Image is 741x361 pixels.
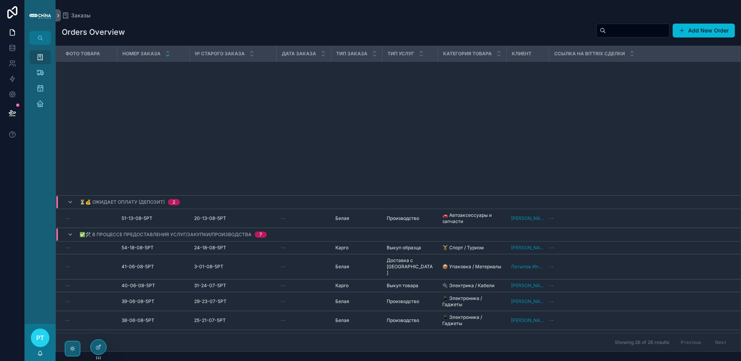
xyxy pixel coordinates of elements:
[259,232,262,238] div: 7
[65,245,70,251] span: --
[65,298,112,305] a: --
[554,51,625,57] span: Ссылка На Bittrix Сделки
[65,264,112,270] a: --
[281,245,286,251] span: --
[62,27,125,37] h1: Orders Overview
[65,245,112,251] a: --
[549,317,554,324] span: --
[442,283,494,289] span: 🔌 Электрика / Кабели
[387,298,433,305] a: Производство
[549,317,731,324] a: --
[549,215,731,221] a: --
[335,317,349,324] span: Белая
[335,245,377,251] a: Карго
[511,283,544,289] a: [PERSON_NAME]
[511,245,544,251] a: [PERSON_NAME]
[442,245,502,251] a: 🏋️ Спорт / Туризм
[615,339,669,346] span: Showing 26 of 26 results
[335,283,377,289] a: Карго
[335,215,377,221] a: Белая
[71,12,91,19] span: Заказы
[281,298,326,305] a: --
[65,283,70,289] span: --
[194,215,226,221] span: 20-13-08-5РТ
[387,245,433,251] a: Выкуп образца
[511,317,544,324] a: [PERSON_NAME]
[335,264,377,270] a: Белая
[194,264,272,270] a: 3-01-08-5РТ
[511,298,544,305] span: [PERSON_NAME]
[65,215,112,221] a: --
[387,283,418,289] span: Выкуп товара
[281,298,286,305] span: --
[122,298,154,305] span: 39-06-08-5РТ
[442,212,502,225] a: 🚗 Автоаксессуары и запчасти
[122,215,185,221] a: 51-13-08-5РТ
[194,298,272,305] a: 29-23-07-5РТ
[122,283,155,289] span: 40-06-08-5РТ
[65,283,112,289] a: --
[194,317,272,324] a: 25-21-07-5РТ
[335,283,349,289] span: Карго
[122,215,152,221] span: 51-13-08-5РТ
[65,298,70,305] span: --
[335,264,349,270] span: Белая
[549,283,731,289] a: --
[442,295,502,308] a: 📱 Электроника / Гаджеты
[122,298,185,305] a: 39-06-08-5РТ
[549,283,554,289] span: --
[335,215,349,221] span: Белая
[194,264,223,270] span: 3-01-08-5РТ
[281,215,326,221] a: --
[281,283,286,289] span: --
[282,51,316,57] span: Дата Заказа
[194,283,272,289] a: 31-24-07-5РТ
[511,264,544,270] a: Латыпов Ильсур
[122,317,185,324] a: 38-06-08-5РТ
[387,257,433,276] a: Доставка с [GEOGRAPHIC_DATA]
[281,317,286,324] span: --
[66,51,100,57] span: Фото Товара
[80,199,165,205] span: ⏳💰 Ожидает оплату (депозит)
[281,264,286,270] span: --
[194,215,272,221] a: 20-13-08-5РТ
[122,51,161,57] span: Номер Заказа
[549,245,554,251] span: --
[549,298,731,305] a: --
[194,245,272,251] a: 24-18-08-5РТ
[194,298,227,305] span: 29-23-07-5РТ
[673,24,735,37] button: Add New Order
[25,45,56,121] div: scrollable content
[122,283,185,289] a: 40-06-08-5РТ
[443,51,492,57] span: Категория Товара
[549,298,554,305] span: --
[442,314,502,327] a: 📱 Электроника / Гаджеты
[387,283,433,289] a: Выкуп товара
[442,264,501,270] span: 📦 Упаковка / Материалы
[281,283,326,289] a: --
[281,317,326,324] a: --
[122,264,185,270] a: 41-06-08-5РТ
[335,245,349,251] span: Карго
[387,245,421,251] span: Выкуп образца
[387,298,419,305] span: Производство
[122,317,154,324] span: 38-06-08-5РТ
[281,245,326,251] a: --
[442,264,502,270] a: 📦 Упаковка / Материалы
[36,333,44,342] span: РТ
[511,215,544,221] span: [PERSON_NAME]
[195,51,245,57] span: № Старого Заказа
[442,245,484,251] span: 🏋️ Спорт / Туризм
[62,12,91,19] a: Заказы
[194,317,226,324] span: 25-21-07-5РТ
[549,264,554,270] span: --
